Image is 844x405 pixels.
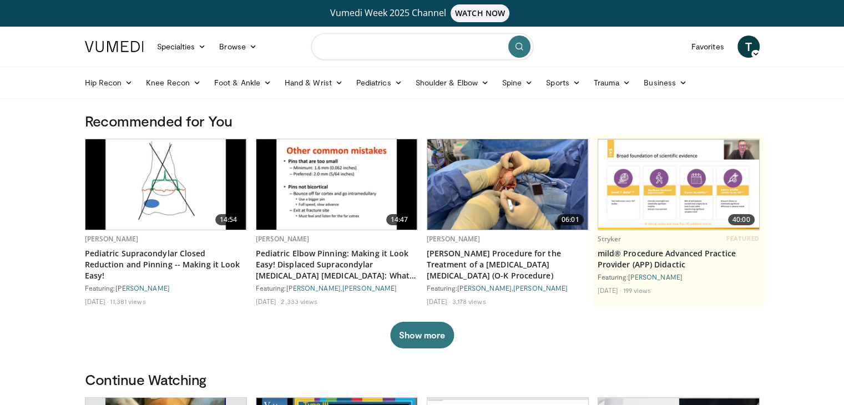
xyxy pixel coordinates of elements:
a: Spine [496,72,539,94]
a: [PERSON_NAME] [85,234,139,244]
a: [PERSON_NAME] [427,234,481,244]
h3: Continue Watching [85,371,760,388]
li: [DATE] [85,297,109,306]
a: Pediatric Supracondylar Closed Reduction and Pinning -- Making it Look Easy! [85,248,247,281]
a: Hand & Wrist [278,72,350,94]
a: [PERSON_NAME] [286,284,341,292]
a: Hip Recon [78,72,140,94]
span: FEATURED [726,235,759,242]
img: 73909aac-8028-4e55-8c28-e987c5037929.620x360_q85_upscale.jpg [256,139,417,230]
span: 06:01 [557,214,584,225]
a: Pediatrics [350,72,409,94]
a: Stryker [598,234,621,244]
li: 199 views [623,286,651,295]
a: 14:54 [85,139,246,230]
li: [DATE] [256,297,280,306]
a: Trauma [587,72,638,94]
a: T [737,36,760,58]
a: 14:47 [256,139,417,230]
div: Featuring: [85,283,247,292]
li: [DATE] [427,297,451,306]
a: [PERSON_NAME] [513,284,568,292]
a: [PERSON_NAME] [115,284,170,292]
a: Browse [213,36,264,58]
a: Foot & Ankle [208,72,278,94]
a: mild® Procedure Advanced Practice Provider (APP) Didactic [598,248,760,270]
a: Specialties [150,36,213,58]
button: Show more [390,322,454,348]
div: Featuring: , [427,283,589,292]
a: [PERSON_NAME] [256,234,310,244]
div: Featuring: , [256,283,418,292]
span: WATCH NOW [451,4,509,22]
a: Pediatric Elbow Pinning: Making it Look Easy! Displaced Supracondylar [MEDICAL_DATA] [MEDICAL_DAT... [256,248,418,281]
a: Sports [539,72,587,94]
img: 4f822da0-6aaa-4e81-8821-7a3c5bb607c6.620x360_q85_upscale.jpg [598,140,759,229]
div: Featuring: [598,272,760,281]
span: 14:47 [386,214,413,225]
li: [DATE] [598,286,621,295]
img: 66ecb173-4860-4b81-a768-3e841f596fa1.620x360_q85_upscale.jpg [427,139,588,230]
a: Vumedi Week 2025 ChannelWATCH NOW [87,4,758,22]
img: VuMedi Logo [85,41,144,52]
a: Favorites [685,36,731,58]
a: Shoulder & Elbow [409,72,496,94]
a: [PERSON_NAME] [628,273,683,281]
a: [PERSON_NAME] Procedure for the Treatment of a [MEDICAL_DATA] [MEDICAL_DATA] (O-K Procedure) [427,248,589,281]
li: 3,178 views [452,297,486,306]
input: Search topics, interventions [311,33,533,60]
span: 14:54 [215,214,242,225]
a: 40:00 [598,139,759,230]
a: Knee Recon [139,72,208,94]
li: 2,333 views [281,297,317,306]
a: [PERSON_NAME] [457,284,512,292]
li: 11,381 views [110,297,145,306]
a: Business [637,72,694,94]
a: [PERSON_NAME] [342,284,397,292]
img: 77e71d76-32d9-4fd0-a7d7-53acfe95e440.620x360_q85_upscale.jpg [85,139,246,230]
h3: Recommended for You [85,112,760,130]
span: 40:00 [728,214,755,225]
a: 06:01 [427,139,588,230]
